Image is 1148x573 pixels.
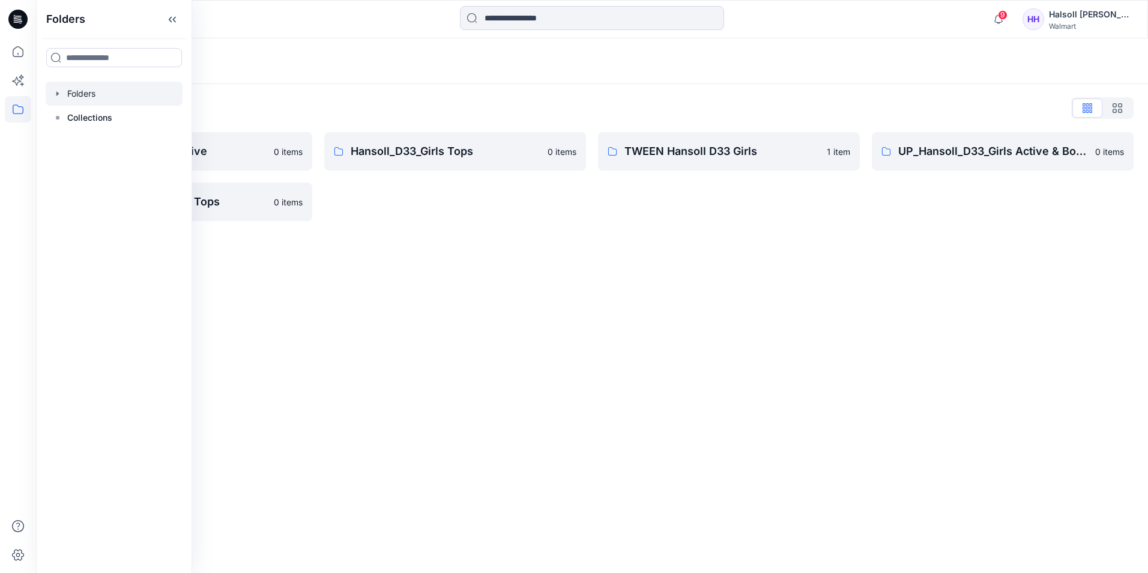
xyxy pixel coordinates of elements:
p: TWEEN Hansoll D33 Girls [624,143,820,160]
a: Hansoll_D33_Girls Tops0 items [324,132,586,171]
p: Hansoll_D33_Girls Tops [351,143,540,160]
span: 9 [998,10,1008,20]
div: Halsoll [PERSON_NAME] Girls Design Team [1049,7,1133,22]
p: Collections [67,111,112,125]
p: 0 items [274,145,303,158]
div: HH [1023,8,1044,30]
a: TWEEN Hansoll D33 Girls1 item [598,132,860,171]
p: 1 item [827,145,850,158]
a: UP_Hansoll_D33_Girls Active & Bottoms0 items [872,132,1134,171]
p: 0 items [274,196,303,208]
div: Walmart [1049,22,1133,31]
p: 0 items [1095,145,1124,158]
p: UP_Hansoll_D33_Girls Active & Bottoms [898,143,1088,160]
p: 0 items [548,145,576,158]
